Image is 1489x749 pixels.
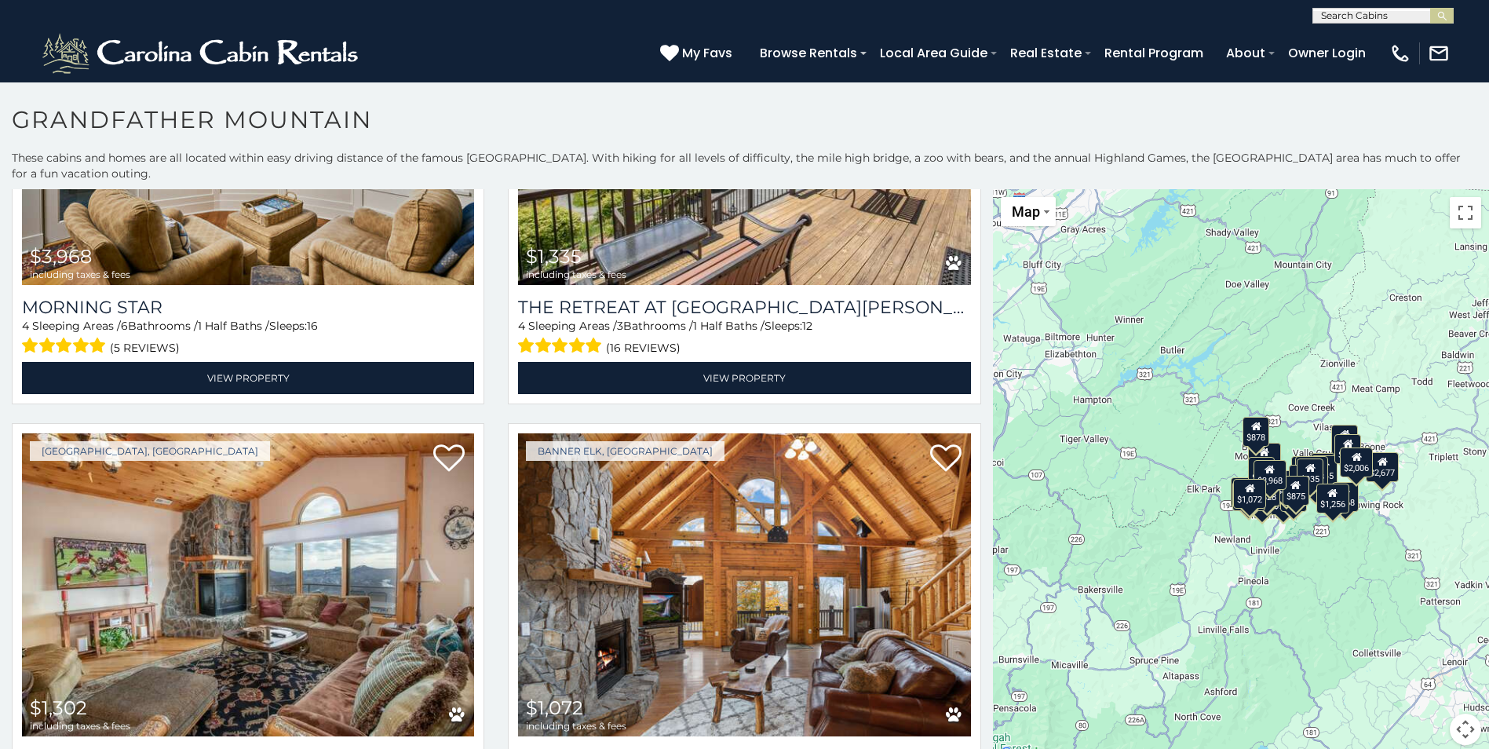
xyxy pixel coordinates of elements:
[518,433,970,736] a: Enlightened Elk Escape $1,072 including taxes & fees
[526,441,724,461] a: Banner Elk, [GEOGRAPHIC_DATA]
[1232,481,1265,511] div: $1,335
[693,319,765,333] span: 1 Half Baths /
[1254,460,1286,490] div: $3,968
[872,39,995,67] a: Local Area Guide
[22,433,474,736] a: Overlook Pointe $1,302 including taxes & fees
[39,30,365,77] img: White-1-2.png
[1331,425,1358,455] div: $929
[802,319,812,333] span: 12
[22,319,29,333] span: 4
[682,43,732,63] span: My Favs
[121,319,128,333] span: 6
[518,433,970,736] img: Enlightened Elk Escape
[22,297,474,318] a: Morning Star
[30,269,130,280] span: including taxes & fees
[1450,197,1481,228] button: Toggle fullscreen view
[198,319,269,333] span: 1 Half Baths /
[30,721,130,731] span: including taxes & fees
[433,443,465,476] a: Add to favorites
[1428,42,1450,64] img: mail-regular-white.png
[1280,39,1374,67] a: Owner Login
[1233,479,1266,509] div: $1,072
[307,319,318,333] span: 16
[22,433,474,736] img: Overlook Pointe
[1340,448,1373,477] div: $2,006
[1297,459,1323,488] div: $935
[1231,477,1264,507] div: $1,509
[1316,484,1348,513] div: $1,256
[518,319,525,333] span: 4
[1366,452,1399,482] div: $2,677
[526,721,626,731] span: including taxes & fees
[617,319,623,333] span: 3
[1247,443,1280,473] div: $1,302
[1243,417,1269,447] div: $878
[518,362,970,394] a: View Property
[526,696,583,719] span: $1,072
[1311,453,1338,483] div: $963
[22,318,474,358] div: Sleeping Areas / Bathrooms / Sleeps:
[526,245,582,268] span: $1,335
[30,696,87,719] span: $1,302
[930,443,962,476] a: Add to favorites
[606,338,681,358] span: (16 reviews)
[752,39,865,67] a: Browse Rentals
[1283,476,1309,506] div: $875
[1450,714,1481,745] button: Map camera controls
[1001,197,1056,226] button: Change map style
[1002,39,1089,67] a: Real Estate
[518,297,970,318] h3: The Retreat at Mountain Meadows
[1218,39,1273,67] a: About
[1097,39,1211,67] a: Rental Program
[660,43,736,64] a: My Favs
[1254,477,1280,506] div: $828
[1012,203,1040,220] span: Map
[1389,42,1411,64] img: phone-regular-white.png
[22,362,474,394] a: View Property
[518,318,970,358] div: Sleeping Areas / Bathrooms / Sleeps:
[30,245,92,268] span: $3,968
[1294,456,1327,486] div: $1,053
[1334,434,1361,464] div: $739
[518,297,970,318] a: The Retreat at [GEOGRAPHIC_DATA][PERSON_NAME]
[1311,455,1338,485] div: $845
[1332,482,1359,512] div: $768
[110,338,180,358] span: (5 reviews)
[526,269,626,280] span: including taxes & fees
[1248,457,1275,487] div: $901
[30,441,270,461] a: [GEOGRAPHIC_DATA], [GEOGRAPHIC_DATA]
